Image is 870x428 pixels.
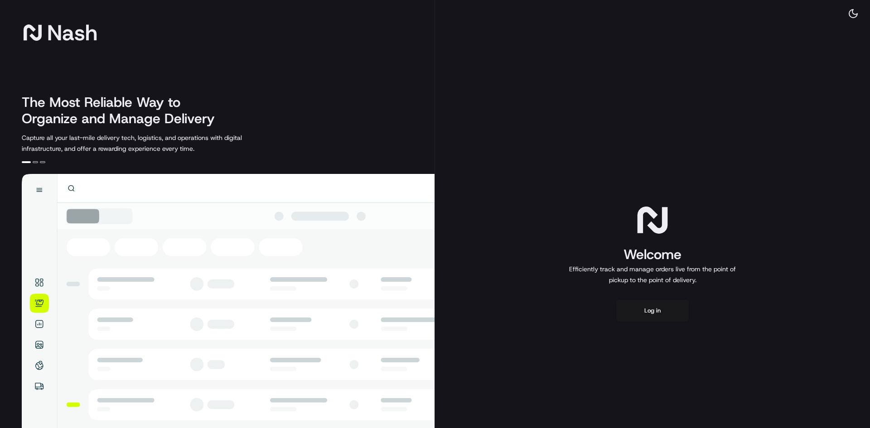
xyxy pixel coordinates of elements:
span: Nash [47,24,97,42]
button: Log in [616,300,689,322]
p: Capture all your last-mile delivery tech, logistics, and operations with digital infrastructure, ... [22,132,283,154]
h1: Welcome [565,245,739,264]
p: Efficiently track and manage orders live from the point of pickup to the point of delivery. [565,264,739,285]
h2: The Most Reliable Way to Organize and Manage Delivery [22,94,225,127]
